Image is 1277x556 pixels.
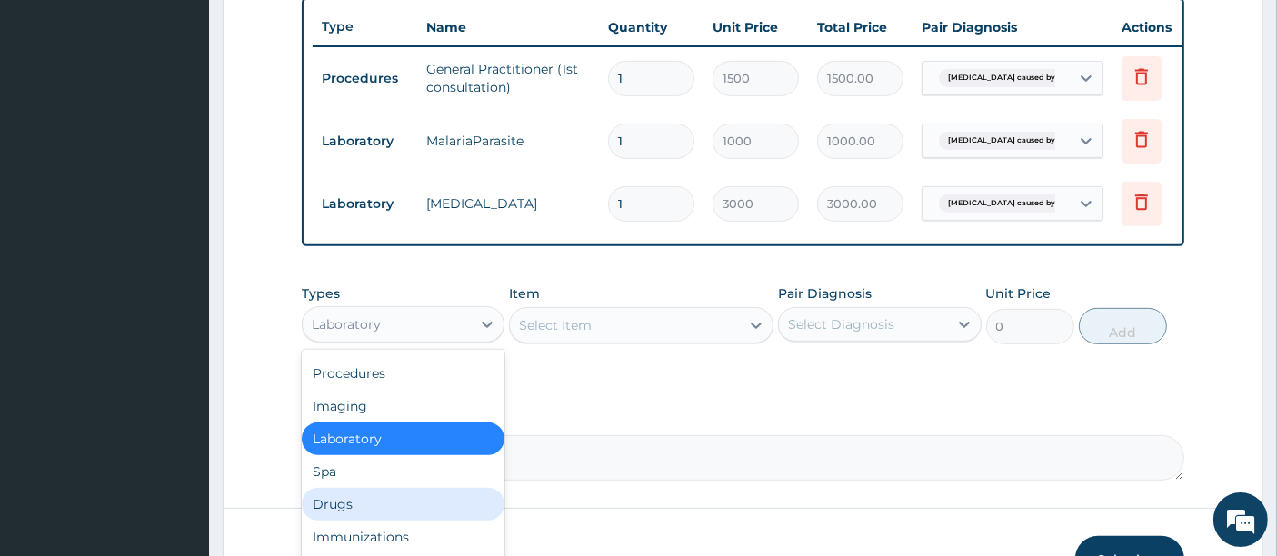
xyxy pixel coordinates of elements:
[519,316,592,334] div: Select Item
[808,9,913,45] th: Total Price
[788,315,894,333] div: Select Diagnosis
[939,132,1135,150] span: [MEDICAL_DATA] caused by [PERSON_NAME]...
[417,51,599,105] td: General Practitioner (1st consultation)
[302,455,504,488] div: Spa
[313,62,417,95] td: Procedures
[703,9,808,45] th: Unit Price
[302,521,504,553] div: Immunizations
[302,390,504,422] div: Imaging
[95,102,305,125] div: Chat with us now
[1112,9,1203,45] th: Actions
[417,123,599,159] td: MalariaParasite
[599,9,703,45] th: Quantity
[778,284,872,303] label: Pair Diagnosis
[302,488,504,521] div: Drugs
[939,69,1135,87] span: [MEDICAL_DATA] caused by [PERSON_NAME]...
[313,10,417,44] th: Type
[913,9,1112,45] th: Pair Diagnosis
[302,410,1185,425] label: Comment
[313,187,417,221] td: Laboratory
[9,366,346,430] textarea: Type your message and hit 'Enter'
[302,422,504,455] div: Laboratory
[302,286,340,302] label: Types
[417,9,599,45] th: Name
[417,185,599,222] td: [MEDICAL_DATA]
[313,124,417,158] td: Laboratory
[986,284,1052,303] label: Unit Price
[1079,308,1167,344] button: Add
[298,9,342,53] div: Minimize live chat window
[939,194,1135,213] span: [MEDICAL_DATA] caused by [PERSON_NAME]...
[312,315,381,333] div: Laboratory
[509,284,540,303] label: Item
[302,357,504,390] div: Procedures
[34,91,74,136] img: d_794563401_company_1708531726252_794563401
[105,164,251,347] span: We're online!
